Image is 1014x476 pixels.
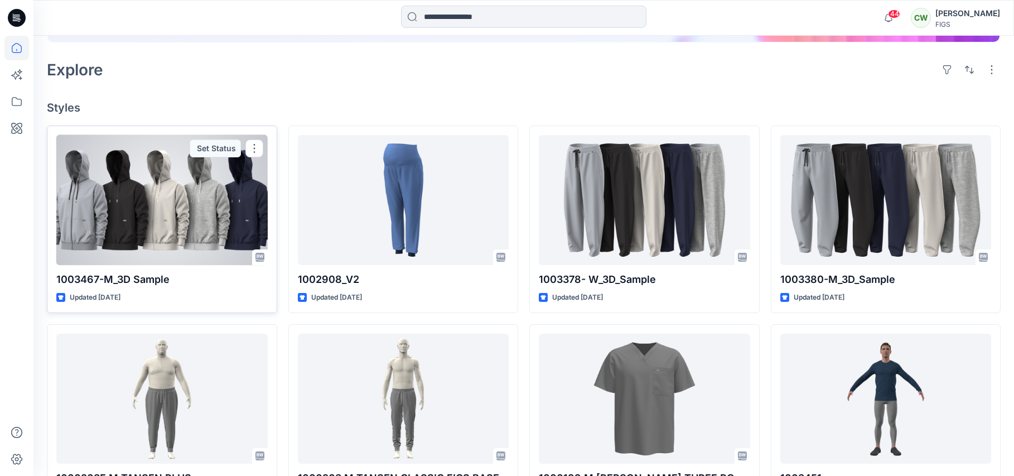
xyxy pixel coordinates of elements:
[70,292,120,304] p: Updated [DATE]
[56,272,268,287] p: 1003467-M_3D Sample
[935,20,1000,28] div: FIGS
[539,135,750,266] a: 1003378- W_3D_Sample
[552,292,603,304] p: Updated [DATE]
[539,272,750,287] p: 1003378- W_3D_Sample
[935,7,1000,20] div: [PERSON_NAME]
[56,135,268,266] a: 1003467-M_3D Sample
[794,292,844,304] p: Updated [DATE]
[298,135,509,266] a: 1002908_V2
[298,272,509,287] p: 1002908_V2
[911,8,931,28] div: CW
[780,135,992,266] a: 1003380-M_3D_Sample
[47,101,1001,114] h4: Styles
[888,9,900,18] span: 44
[56,334,268,464] a: 1000203E M TANSEN PLUS
[298,334,509,464] a: 1000203 M TANSEN CLASSIC FIGS BASE SIZE
[780,334,992,464] a: 1003451
[539,334,750,464] a: 1000199 M LEON THREE POCKET BASE
[47,61,103,79] h2: Explore
[311,292,362,304] p: Updated [DATE]
[780,272,992,287] p: 1003380-M_3D_Sample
